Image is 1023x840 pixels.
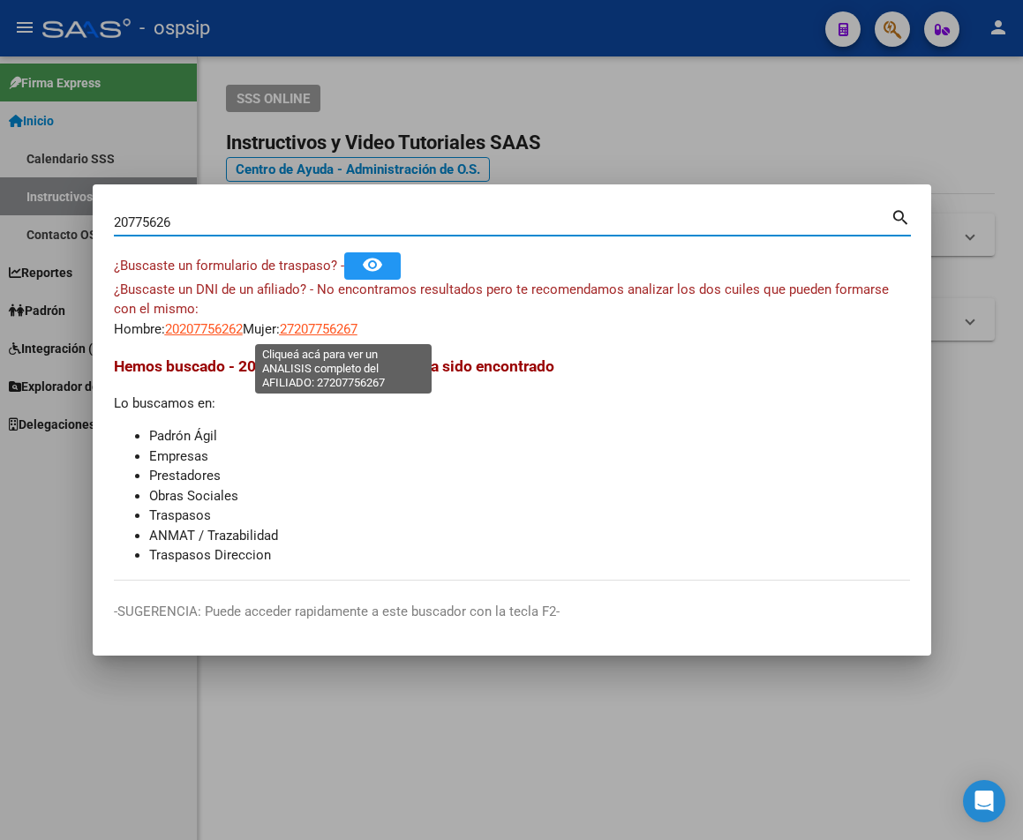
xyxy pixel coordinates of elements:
li: Empresas [149,446,910,467]
mat-icon: remove_red_eye [362,254,383,275]
div: Hombre: Mujer: [114,280,910,340]
span: ¿Buscaste un DNI de un afiliado? - No encontramos resultados pero te recomendamos analizar los do... [114,281,889,318]
div: Lo buscamos en: [114,355,910,566]
span: ¿Buscaste un formulario de traspaso? - [114,258,344,274]
span: 20207756262 [165,321,243,337]
span: 27207756267 [280,321,357,337]
p: -SUGERENCIA: Puede acceder rapidamente a este buscador con la tecla F2- [114,602,910,622]
li: Traspasos Direccion [149,545,910,566]
li: Padrón Ágil [149,426,910,446]
span: Hemos buscado - 20775626 - y el mismo no ha sido encontrado [114,357,554,375]
div: Open Intercom Messenger [963,780,1005,822]
li: ANMAT / Trazabilidad [149,526,910,546]
li: Obras Sociales [149,486,910,506]
mat-icon: search [891,206,911,227]
li: Prestadores [149,466,910,486]
li: Traspasos [149,506,910,526]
